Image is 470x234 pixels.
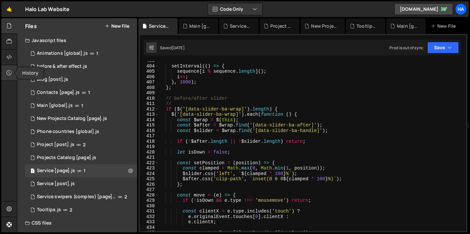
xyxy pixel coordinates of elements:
button: Code Only [208,3,262,15]
div: 419 [140,144,159,150]
div: 416 [140,128,159,134]
span: 1 [84,168,86,173]
div: New Projects Catalog [page].js [37,116,107,122]
div: Service [page].js [149,23,170,29]
div: before & after effect.js [37,64,87,69]
div: 826/24828.js [25,125,137,138]
div: Main [global].js [37,103,73,109]
div: 826/2754.js [25,47,137,60]
span: 2 [70,207,72,212]
div: Javascript files [17,34,137,47]
div: 423 [140,166,159,171]
div: 407 [140,80,159,85]
div: 826/18329.js [25,203,137,216]
div: 826/10093.js [25,151,137,164]
div: Animations [global].js [37,51,88,56]
span: 1 [81,103,83,108]
div: Service swipers (complex) [page].js [37,194,116,200]
button: Save [427,42,459,53]
a: [DOMAIN_NAME] [394,3,453,15]
div: 414 [140,117,159,123]
span: 1 [96,51,98,56]
div: 424 [140,171,159,177]
div: 826/1551.js [25,86,137,99]
div: 429 [140,198,159,203]
div: 826/45771.js [25,112,137,125]
div: Service [page].js [37,168,75,174]
div: 405 [140,69,159,74]
div: 826/1521.js [25,99,137,112]
div: Saved [160,45,185,51]
div: 410 [140,96,159,101]
div: 430 [140,203,159,209]
div: 826/8793.js [25,190,139,203]
div: 420 [140,150,159,155]
div: 417 [140,133,159,139]
div: New Projects Catalog [page].js [311,23,337,29]
div: [DATE] [172,45,185,51]
div: Main [global].js [189,23,210,29]
div: History [17,67,44,79]
div: 413 [140,112,159,117]
div: 826/19389.js [25,60,137,73]
div: Prod is out of sync [389,45,423,51]
div: 826/10500.js [25,164,137,177]
div: 431 [140,209,159,214]
div: 428 [140,193,159,198]
a: 🤙 [1,1,17,17]
div: 426 [140,182,159,187]
h2: Files [25,22,37,30]
span: 2 [83,142,86,147]
div: New File [431,23,458,29]
a: Ha [455,3,467,15]
div: Blog [post].js [37,77,68,82]
div: Tooltips.js [37,207,61,213]
div: 422 [140,160,159,166]
div: 427 [140,187,159,193]
div: Halo Lab Website [25,5,70,13]
div: Projects Catalog [page].js [37,155,96,161]
div: 412 [140,107,159,112]
div: 421 [140,155,159,160]
span: 1 [88,90,90,95]
div: Phone countries [global].js [37,129,99,135]
div: 425 [140,176,159,182]
span: 1 [31,169,35,174]
div: Tooltips.css [356,23,377,29]
div: Contacts [page].js [37,90,80,95]
button: New File [105,23,129,29]
span: 2 [124,194,127,199]
div: Main [global].css [397,23,418,29]
div: 826/7934.js [25,177,137,190]
div: Project [post].css [270,23,291,29]
div: Service [post].js [230,23,251,29]
div: 411 [140,101,159,107]
div: 432 [140,214,159,220]
div: Project [post].js [37,142,74,148]
div: CSS files [17,216,137,229]
div: 406 [140,74,159,80]
div: 408 [140,85,159,91]
div: 418 [140,139,159,144]
div: 404 [140,64,159,69]
div: 415 [140,123,159,128]
div: 826/8916.js [25,138,137,151]
div: Service [post].js [37,181,75,187]
div: 434 [140,225,159,230]
div: 826/3363.js [25,73,137,86]
div: 433 [140,219,159,225]
div: 409 [140,90,159,96]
